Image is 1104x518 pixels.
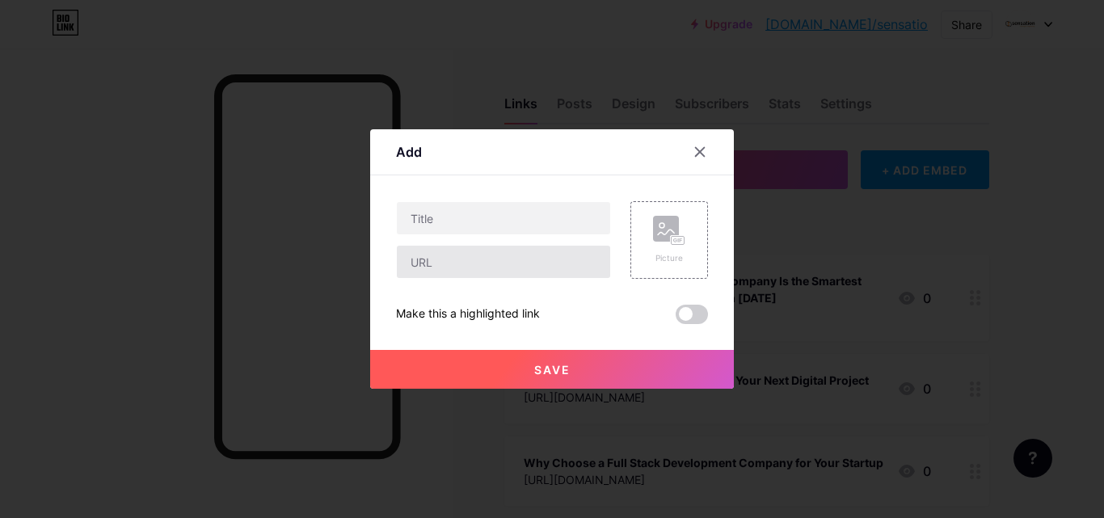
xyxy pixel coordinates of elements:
div: Add [396,142,422,162]
div: Picture [653,252,685,264]
input: Title [397,202,610,234]
div: Make this a highlighted link [396,305,540,324]
input: URL [397,246,610,278]
span: Save [534,363,571,377]
button: Save [370,350,734,389]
